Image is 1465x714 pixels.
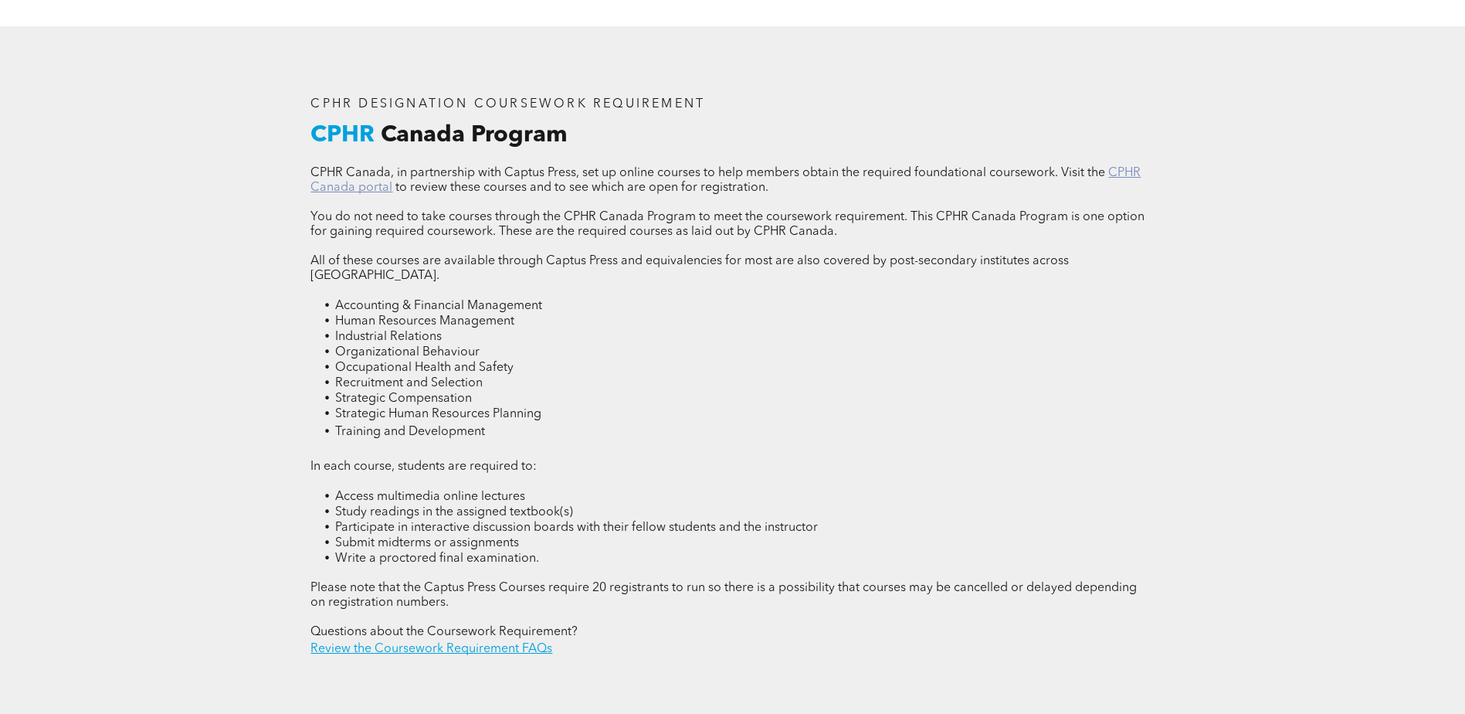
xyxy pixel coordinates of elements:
[335,346,480,359] span: Organizational Behaviour
[310,643,552,655] a: Review the Coursework Requirement FAQs
[335,491,525,503] span: Access multimedia online lectures
[335,552,539,565] span: Write a proctored final examination.
[335,362,514,374] span: Occupational Health and Safety
[335,300,542,312] span: Accounting & Financial Management
[310,124,375,147] span: CPHR
[310,211,1145,238] span: You do not need to take courses through the CPHR Canada Program to meet the coursework requiremen...
[310,461,537,473] span: In each course, students are required to:
[381,124,568,147] span: Canada Program
[335,537,519,549] span: Submit midterms or assignments
[335,393,472,405] span: Strategic Compensation
[335,426,485,438] span: Training and Development
[310,255,1069,282] span: All of these courses are available through Captus Press and equivalencies for most are also cover...
[335,315,514,328] span: Human Resources Management
[335,522,818,534] span: Participate in interactive discussion boards with their fellow students and the instructor
[335,506,573,518] span: Study readings in the assigned textbook(s)
[310,582,1137,609] span: Please note that the Captus Press Courses require 20 registrants to run so there is a possibility...
[310,626,578,638] span: Questions about the Coursework Requirement?
[335,408,541,420] span: Strategic Human Resources Planning
[335,331,442,343] span: Industrial Relations
[310,98,705,110] span: CPHR DESIGNATION COURSEWORK REQUIREMENT
[335,377,483,389] span: Recruitment and Selection
[395,182,768,194] span: to review these courses and to see which are open for registration.
[310,167,1105,179] span: CPHR Canada, in partnership with Captus Press, set up online courses to help members obtain the r...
